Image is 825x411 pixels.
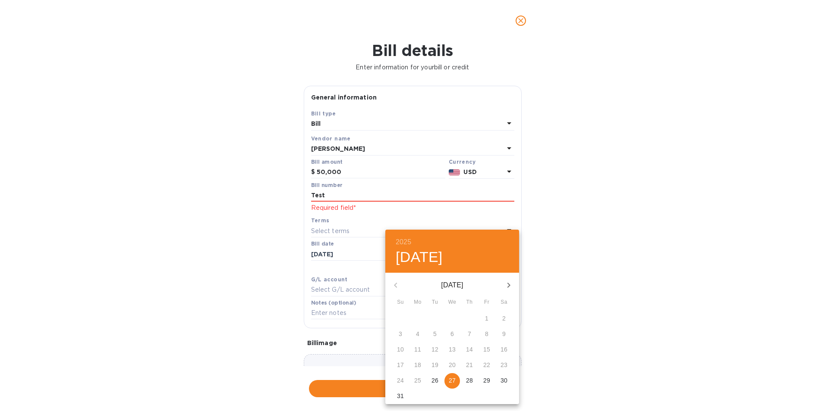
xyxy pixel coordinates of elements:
button: 29 [479,373,494,389]
p: 27 [449,376,456,385]
button: 27 [444,373,460,389]
p: 29 [483,376,490,385]
button: [DATE] [396,248,443,266]
p: 28 [466,376,473,385]
p: [DATE] [406,280,498,290]
button: 28 [462,373,477,389]
span: Tu [427,298,443,307]
span: Su [393,298,408,307]
p: 30 [501,376,507,385]
button: 2025 [396,236,411,248]
span: We [444,298,460,307]
span: Fr [479,298,494,307]
span: Th [462,298,477,307]
button: 30 [496,373,512,389]
span: Sa [496,298,512,307]
p: 31 [397,392,404,400]
button: 26 [427,373,443,389]
p: 26 [431,376,438,385]
span: Mo [410,298,425,307]
button: 31 [393,389,408,404]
